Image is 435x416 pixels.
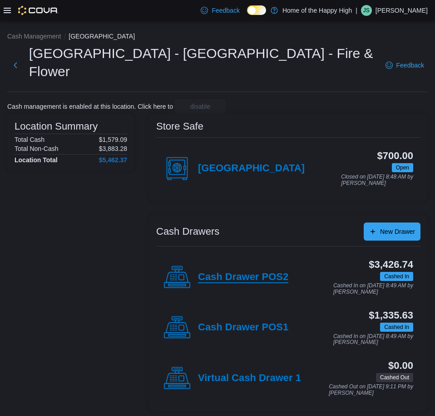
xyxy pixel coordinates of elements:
[329,384,413,396] p: Cashed Out on [DATE] 9:11 PM by [PERSON_NAME]
[376,373,413,382] span: Cashed Out
[384,272,409,281] span: Cashed In
[380,323,413,332] span: Cashed In
[15,121,98,132] h3: Location Summary
[369,310,413,321] h3: $1,335.63
[175,99,226,114] button: disable
[333,334,413,346] p: Cashed In on [DATE] 8:49 AM by [PERSON_NAME]
[384,323,409,331] span: Cashed In
[198,271,288,283] h4: Cash Drawer POS2
[376,5,428,16] p: [PERSON_NAME]
[356,5,357,16] p: |
[382,56,428,74] a: Feedback
[392,163,413,172] span: Open
[198,322,288,334] h4: Cash Drawer POS1
[99,136,127,143] p: $1,579.09
[15,136,44,143] h6: Total Cash
[198,372,301,384] h4: Virtual Cash Drawer 1
[7,103,173,110] p: Cash management is enabled at this location. Click here to
[197,1,243,19] a: Feedback
[190,102,210,111] span: disable
[380,227,415,236] span: New Drawer
[247,5,266,15] input: Dark Mode
[282,5,352,16] p: Home of the Happy High
[396,61,424,70] span: Feedback
[99,156,127,164] h4: $5,462.37
[198,163,305,174] h4: [GEOGRAPHIC_DATA]
[99,145,127,152] p: $3,883.28
[380,373,409,382] span: Cashed Out
[15,156,58,164] h4: Location Total
[396,164,409,172] span: Open
[380,272,413,281] span: Cashed In
[361,5,372,16] div: Jack Sharp
[364,223,420,241] button: New Drawer
[15,145,59,152] h6: Total Non-Cash
[156,121,203,132] h3: Store Safe
[69,33,135,40] button: [GEOGRAPHIC_DATA]
[7,32,428,43] nav: An example of EuiBreadcrumbs
[377,150,413,161] h3: $700.00
[18,6,59,15] img: Cova
[29,44,376,81] h1: [GEOGRAPHIC_DATA] - [GEOGRAPHIC_DATA] - Fire & Flower
[363,5,370,16] span: JS
[7,33,61,40] button: Cash Management
[156,226,219,237] h3: Cash Drawers
[388,360,413,371] h3: $0.00
[333,283,413,295] p: Cashed In on [DATE] 8:49 AM by [PERSON_NAME]
[369,259,413,270] h3: $3,426.74
[341,174,413,186] p: Closed on [DATE] 8:48 AM by [PERSON_NAME]
[212,6,239,15] span: Feedback
[7,56,24,74] button: Next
